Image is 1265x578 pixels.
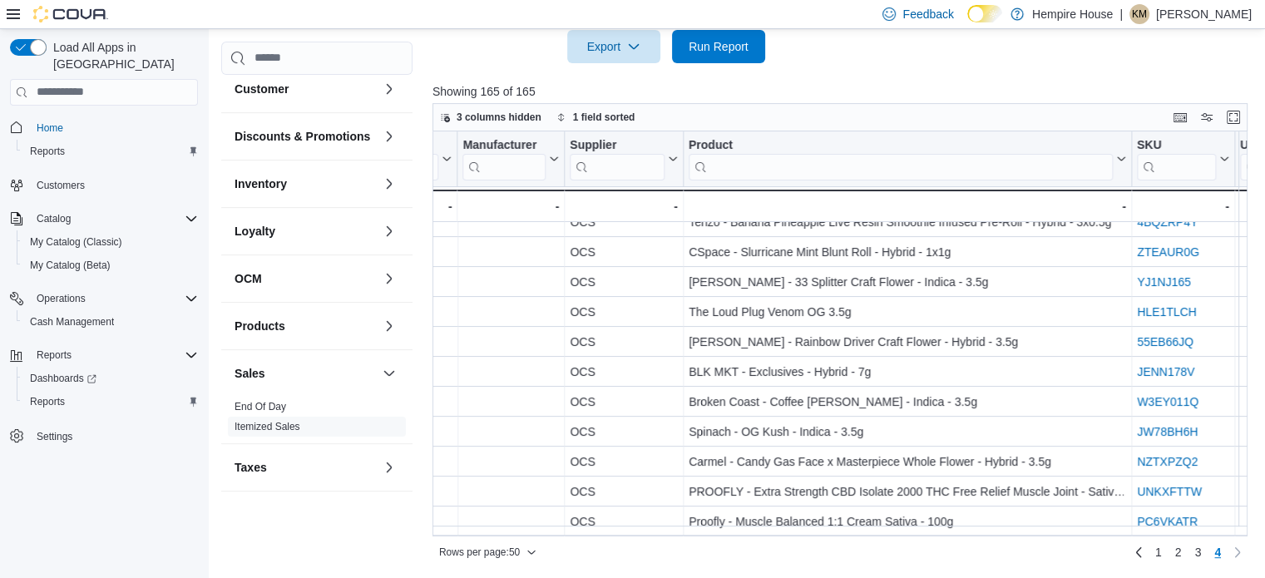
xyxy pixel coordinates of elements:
span: Reports [23,141,198,161]
div: C Space [230,242,452,262]
span: KM [1132,4,1147,24]
button: Manufacturer [462,137,559,180]
button: Inventory [235,175,376,192]
span: My Catalog (Beta) [23,255,198,275]
button: Settings [3,423,205,447]
div: Supplier [570,137,665,153]
a: Dashboards [17,367,205,390]
div: Manufacturer [462,137,546,180]
input: Dark Mode [967,5,1002,22]
span: 3 columns hidden [457,111,541,124]
div: [PERSON_NAME] - 33 Splitter Craft Flower - Indica - 3.5g [689,272,1126,292]
div: SKU [1137,137,1216,153]
button: Taxes [235,459,376,476]
button: SKU [1137,137,1229,180]
button: Reports [3,343,205,367]
div: Sales [221,397,413,443]
span: Dashboards [23,368,198,388]
div: OCS [570,452,678,472]
a: Settings [30,427,79,447]
a: End Of Day [235,401,286,413]
p: | [1119,4,1123,24]
button: Sales [379,363,399,383]
button: Inventory [379,174,399,194]
a: YJ1NJ165 [1137,275,1191,289]
div: - [1137,196,1229,216]
div: OCS [570,242,678,262]
div: OCS [570,482,678,501]
button: Run Report [672,30,765,63]
div: [PERSON_NAME] - Rainbow Driver Craft Flower - Hybrid - 3.5g [689,332,1126,352]
span: My Catalog (Classic) [23,232,198,252]
div: BLK MKT - Exclusives - Hybrid - 7g [689,362,1126,382]
ul: Pagination for preceding grid [1149,539,1228,566]
span: Dashboards [30,372,96,385]
div: Carmel [230,452,452,472]
a: Page 2 of 4 [1169,539,1188,566]
div: - [230,196,452,216]
span: Rows per page : 50 [439,546,520,559]
button: Enter fullscreen [1223,107,1243,127]
button: Loyalty [235,223,376,240]
a: Page 3 of 4 [1188,539,1208,566]
span: My Catalog (Beta) [30,259,111,272]
div: Spinach [230,422,452,442]
nav: Pagination for preceding grid [1129,539,1248,566]
div: Brand [230,137,438,153]
button: Taxes [379,457,399,477]
div: CSpace - Slurricane Mint Blunt Roll - Hybrid - 1x1g [689,242,1126,262]
div: BLK MKT [230,362,452,382]
span: 1 [1155,544,1162,561]
h3: Taxes [235,459,267,476]
span: 2 [1175,544,1182,561]
div: Tenzo - Banana Pineapple Live Resin Smoothie Infused Pre-Roll - Hybrid - 3x0.5g [689,212,1126,232]
a: ZTEAUR0G [1137,245,1199,259]
span: Run Report [689,38,749,55]
button: Keyboard shortcuts [1170,107,1190,127]
span: Cash Management [23,312,198,332]
div: Supplier [570,137,665,180]
div: The Loud Plug [230,302,452,322]
span: Reports [30,145,65,158]
button: OCM [235,270,376,287]
span: Operations [30,289,198,309]
button: Products [379,316,399,336]
span: Reports [23,392,198,412]
a: PC6VKATR [1137,515,1198,528]
a: NZTXPZQ2 [1137,455,1198,468]
button: Catalog [30,209,77,229]
div: PROOFLY [230,482,452,501]
h3: Sales [235,365,265,382]
span: 4 [1214,544,1221,561]
div: OCS [570,362,678,382]
a: JENN178V [1137,365,1194,378]
button: Operations [3,287,205,310]
span: Itemized Sales [235,420,300,433]
div: Broken Coast [230,392,452,412]
p: Hempire House [1032,4,1113,24]
span: Cash Management [30,315,114,329]
div: [PERSON_NAME] [230,332,452,352]
a: W3EY011Q [1137,395,1198,408]
button: Products [235,318,376,334]
p: [PERSON_NAME] [1156,4,1252,24]
button: Catalog [3,207,205,230]
a: Reports [23,141,72,161]
button: OCM [379,269,399,289]
span: Reports [30,345,198,365]
button: Customer [379,79,399,99]
div: OCS [570,392,678,412]
div: - [689,196,1126,216]
p: Showing 165 of 165 [432,83,1256,100]
div: Katelyn MacBrien [1129,4,1149,24]
a: 4BQZRP4Y [1137,215,1198,229]
button: Reports [17,140,205,163]
button: Reports [17,390,205,413]
div: OCS [570,212,678,232]
div: Spinach - OG Kush - Indica - 3.5g [689,422,1126,442]
div: - [570,196,678,216]
button: Loyalty [379,221,399,241]
span: Reports [30,395,65,408]
button: Discounts & Promotions [235,128,376,145]
a: JW78BH6H [1137,425,1198,438]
